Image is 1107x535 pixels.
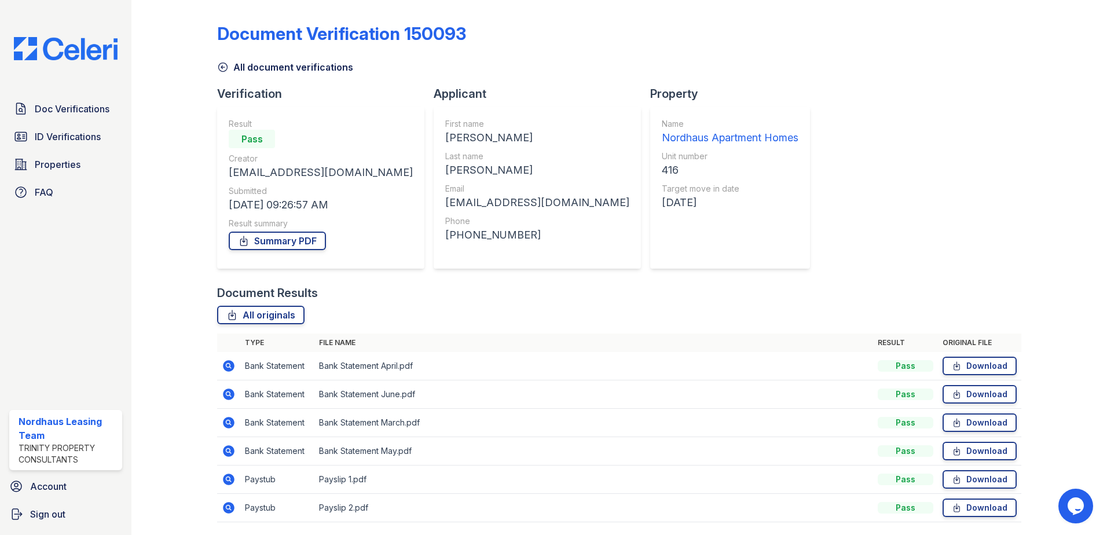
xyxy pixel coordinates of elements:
[662,183,798,195] div: Target move in date
[229,218,413,229] div: Result summary
[229,197,413,213] div: [DATE] 09:26:57 AM
[229,130,275,148] div: Pass
[878,474,933,485] div: Pass
[938,334,1021,352] th: Original file
[878,502,933,514] div: Pass
[217,285,318,301] div: Document Results
[662,130,798,146] div: Nordhaus Apartment Homes
[873,334,938,352] th: Result
[445,130,629,146] div: [PERSON_NAME]
[314,352,873,380] td: Bank Statement April.pdf
[943,470,1017,489] a: Download
[314,409,873,437] td: Bank Statement March.pdf
[30,479,67,493] span: Account
[445,227,629,243] div: [PHONE_NUMBER]
[240,409,314,437] td: Bank Statement
[240,494,314,522] td: Paystub
[314,334,873,352] th: File name
[445,162,629,178] div: [PERSON_NAME]
[240,352,314,380] td: Bank Statement
[229,164,413,181] div: [EMAIL_ADDRESS][DOMAIN_NAME]
[5,475,127,498] a: Account
[9,125,122,148] a: ID Verifications
[35,157,80,171] span: Properties
[662,195,798,211] div: [DATE]
[229,232,326,250] a: Summary PDF
[943,499,1017,517] a: Download
[878,445,933,457] div: Pass
[229,153,413,164] div: Creator
[662,151,798,162] div: Unit number
[943,442,1017,460] a: Download
[35,185,53,199] span: FAQ
[229,118,413,130] div: Result
[240,466,314,494] td: Paystub
[650,86,819,102] div: Property
[217,23,466,44] div: Document Verification 150093
[445,195,629,211] div: [EMAIL_ADDRESS][DOMAIN_NAME]
[5,37,127,60] img: CE_Logo_Blue-a8612792a0a2168367f1c8372b55b34899dd931a85d93a1a3d3e32e68fde9ad4.png
[217,306,305,324] a: All originals
[217,86,434,102] div: Verification
[19,415,118,442] div: Nordhaus Leasing Team
[314,380,873,409] td: Bank Statement June.pdf
[314,466,873,494] td: Payslip 1.pdf
[445,215,629,227] div: Phone
[445,118,629,130] div: First name
[943,385,1017,404] a: Download
[662,118,798,146] a: Name Nordhaus Apartment Homes
[662,118,798,130] div: Name
[445,183,629,195] div: Email
[217,60,353,74] a: All document verifications
[878,389,933,400] div: Pass
[314,437,873,466] td: Bank Statement May.pdf
[878,360,933,372] div: Pass
[19,442,118,466] div: Trinity Property Consultants
[943,357,1017,375] a: Download
[9,153,122,176] a: Properties
[5,503,127,526] a: Sign out
[434,86,650,102] div: Applicant
[445,151,629,162] div: Last name
[943,413,1017,432] a: Download
[35,102,109,116] span: Doc Verifications
[1058,489,1095,523] iframe: chat widget
[878,417,933,428] div: Pass
[35,130,101,144] span: ID Verifications
[9,181,122,204] a: FAQ
[662,162,798,178] div: 416
[229,185,413,197] div: Submitted
[240,380,314,409] td: Bank Statement
[314,494,873,522] td: Payslip 2.pdf
[240,334,314,352] th: Type
[9,97,122,120] a: Doc Verifications
[30,507,65,521] span: Sign out
[240,437,314,466] td: Bank Statement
